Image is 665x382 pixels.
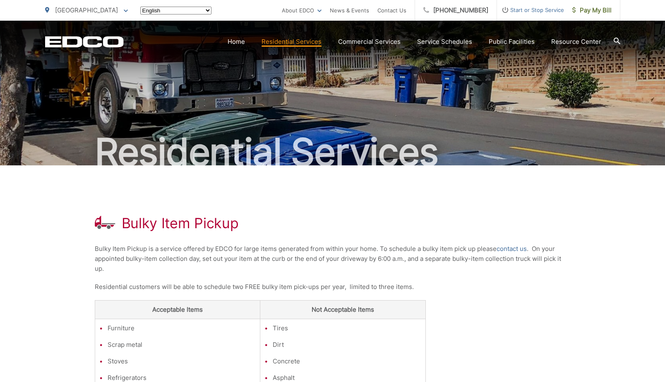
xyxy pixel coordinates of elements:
span: Pay My Bill [572,5,612,15]
li: Tires [273,323,421,333]
li: Furniture [108,323,256,333]
a: Home [228,37,245,47]
a: Contact Us [377,5,406,15]
li: Stoves [108,356,256,366]
li: Scrap metal [108,340,256,350]
p: Residential customers will be able to schedule two FREE bulky item pick-ups per year, limited to ... [95,282,571,292]
strong: Acceptable Items [152,306,203,313]
a: EDCD logo. Return to the homepage. [45,36,124,48]
h1: Bulky Item Pickup [122,215,239,232]
li: Concrete [273,356,421,366]
p: Bulky Item Pickup is a service offered by EDCO for large items generated from within your home. T... [95,244,571,274]
h2: Residential Services [45,131,620,173]
a: Public Facilities [489,37,535,47]
a: Service Schedules [417,37,472,47]
a: Residential Services [262,37,322,47]
select: Select a language [140,7,211,14]
strong: Not Acceptable Items [312,306,374,313]
a: News & Events [330,5,369,15]
a: About EDCO [282,5,322,15]
li: Dirt [273,340,421,350]
a: Commercial Services [338,37,401,47]
span: [GEOGRAPHIC_DATA] [55,6,118,14]
a: Resource Center [551,37,601,47]
a: contact us [497,244,527,254]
